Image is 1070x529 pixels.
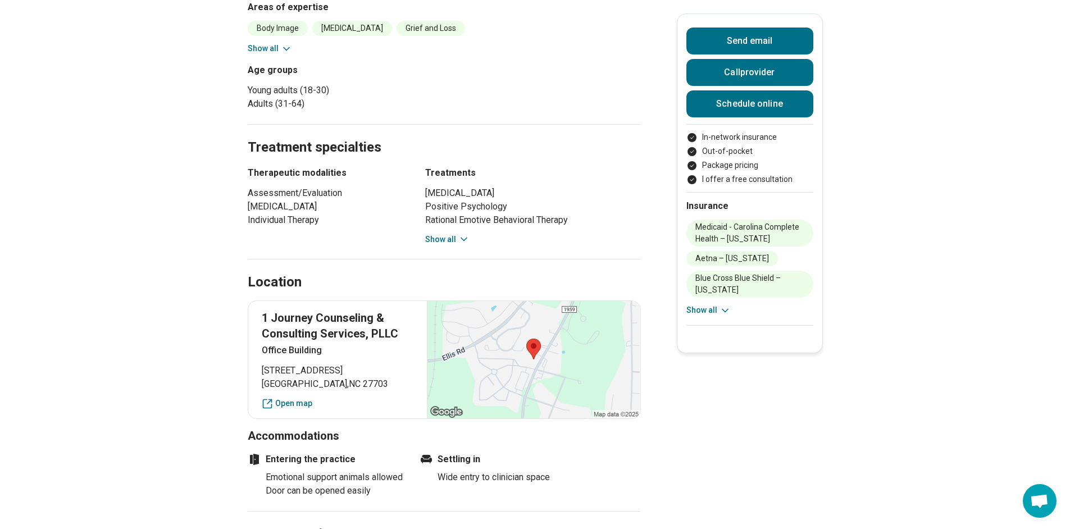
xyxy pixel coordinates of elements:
[248,186,405,200] li: Assessment/Evaluation
[262,344,414,357] p: Office Building
[248,111,641,157] h2: Treatment specialties
[686,131,813,185] ul: Payment options
[425,166,641,180] h3: Treatments
[686,159,813,171] li: Package pricing
[312,21,392,36] li: [MEDICAL_DATA]
[425,213,641,227] li: Rational Emotive Behavioral Therapy
[262,377,414,391] span: [GEOGRAPHIC_DATA] , NC 27703
[425,200,641,213] li: Positive Psychology
[248,21,308,36] li: Body Image
[262,310,414,341] p: 1 Journey Counseling & Consulting Services, PLLC
[248,63,440,77] h3: Age groups
[686,304,731,316] button: Show all
[248,84,440,97] li: Young adults (18-30)
[248,43,292,54] button: Show all
[425,234,470,245] button: Show all
[686,271,813,298] li: Blue Cross Blue Shield – [US_STATE]
[266,471,405,484] li: Emotional support animals allowed
[262,398,414,409] a: Open map
[438,471,577,484] li: Wide entry to clinician space
[266,484,405,498] li: Door can be opened easily
[262,364,414,377] span: [STREET_ADDRESS]
[686,131,813,143] li: In-network insurance
[686,90,813,117] a: Schedule online
[686,251,778,266] li: Aetna – [US_STATE]
[686,220,813,247] li: Medicaid - Carolina Complete Health – [US_STATE]
[248,453,405,466] h4: Entering the practice
[686,28,813,54] button: Send email
[248,428,641,444] h3: Accommodations
[420,453,577,466] h4: Settling in
[248,166,405,180] h3: Therapeutic modalities
[248,1,641,14] h3: Areas of expertise
[686,199,813,213] h2: Insurance
[425,186,641,200] li: [MEDICAL_DATA]
[248,273,302,292] h2: Location
[248,213,405,227] li: Individual Therapy
[248,200,405,213] li: [MEDICAL_DATA]
[248,97,440,111] li: Adults (31-64)
[686,59,813,86] button: Callprovider
[397,21,465,36] li: Grief and Loss
[686,145,813,157] li: Out-of-pocket
[1023,484,1057,518] div: Open chat
[686,174,813,185] li: I offer a free consultation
